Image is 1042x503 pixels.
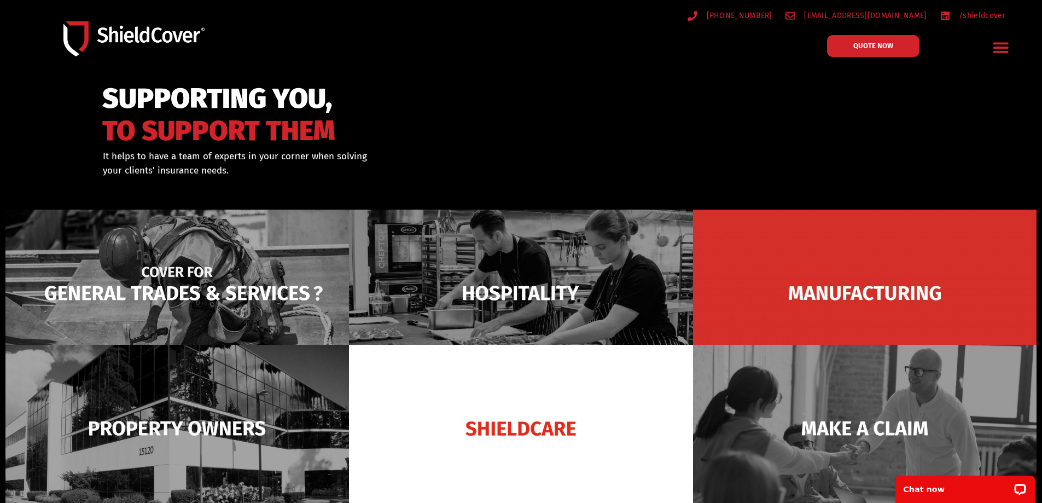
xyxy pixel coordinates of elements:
div: Menu Toggle [988,34,1014,60]
div: It helps to have a team of experts in your corner when solving [103,149,577,177]
span: [PHONE_NUMBER] [704,9,772,22]
a: [EMAIL_ADDRESS][DOMAIN_NAME] [785,9,927,22]
a: QUOTE NOW [827,35,919,57]
a: /shieldcover [940,9,1005,22]
a: [PHONE_NUMBER] [688,9,772,22]
span: SUPPORTING YOU, [102,88,335,110]
img: Shield-Cover-Underwriting-Australia-logo-full [63,21,205,56]
span: QUOTE NOW [853,42,893,49]
p: your clients’ insurance needs. [103,164,577,178]
iframe: LiveChat chat widget [888,469,1042,503]
span: [EMAIL_ADDRESS][DOMAIN_NAME] [801,9,927,22]
span: /shieldcover [956,9,1005,22]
